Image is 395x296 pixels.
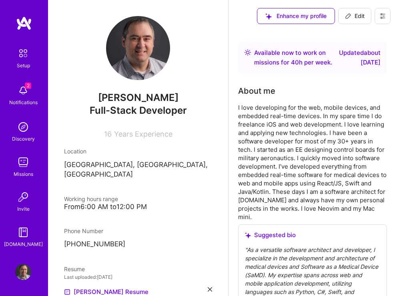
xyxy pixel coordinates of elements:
img: guide book [15,224,31,240]
img: Invite [15,189,31,205]
div: Missions [14,170,33,178]
img: User Avatar [15,264,31,280]
img: Resume [64,289,70,295]
span: 2 [25,83,31,89]
div: Last uploaded: [DATE] [64,273,212,281]
span: Enhance my profile [265,12,327,20]
div: Setup [17,62,30,70]
div: Location [64,147,212,155]
button: Enhance my profile [257,8,335,24]
img: logo [16,16,32,30]
span: [PERSON_NAME] [64,92,212,104]
div: Discovery [12,135,35,143]
p: [GEOGRAPHIC_DATA], [GEOGRAPHIC_DATA], [GEOGRAPHIC_DATA] [64,160,212,179]
img: bell [15,83,31,99]
span: Phone Number [64,228,103,234]
div: From 6:00 AM to 12:00 PM [64,203,212,211]
span: 16 [104,130,112,138]
div: About me [238,85,275,97]
img: Availability [245,49,251,56]
div: [DOMAIN_NAME] [4,240,43,248]
p: [PHONE_NUMBER] [64,240,212,249]
span: Resume [64,266,85,272]
div: Updated about [DATE] [339,48,381,67]
span: Working hours range [64,195,118,202]
span: Full-Stack Developer [90,105,187,116]
i: icon Close [208,287,212,292]
img: User Avatar [106,16,170,80]
i: icon SuggestedTeams [245,232,251,238]
button: Edit [338,8,371,24]
div: Suggested bio [245,231,380,239]
div: I love developing for the web, mobile devices, and embedded real-time devices. In my spare time I... [238,103,387,221]
img: setup [15,45,32,62]
div: Available now to work on missions for h per week . [254,48,336,67]
img: discovery [15,119,31,135]
a: User Avatar [13,264,33,280]
div: Notifications [9,99,38,107]
span: Years Experience [114,130,172,138]
span: Edit [345,12,365,20]
div: Invite [17,205,30,213]
span: 40 [291,58,299,66]
i: icon SuggestedTeams [265,13,272,20]
img: teamwork [15,154,31,170]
